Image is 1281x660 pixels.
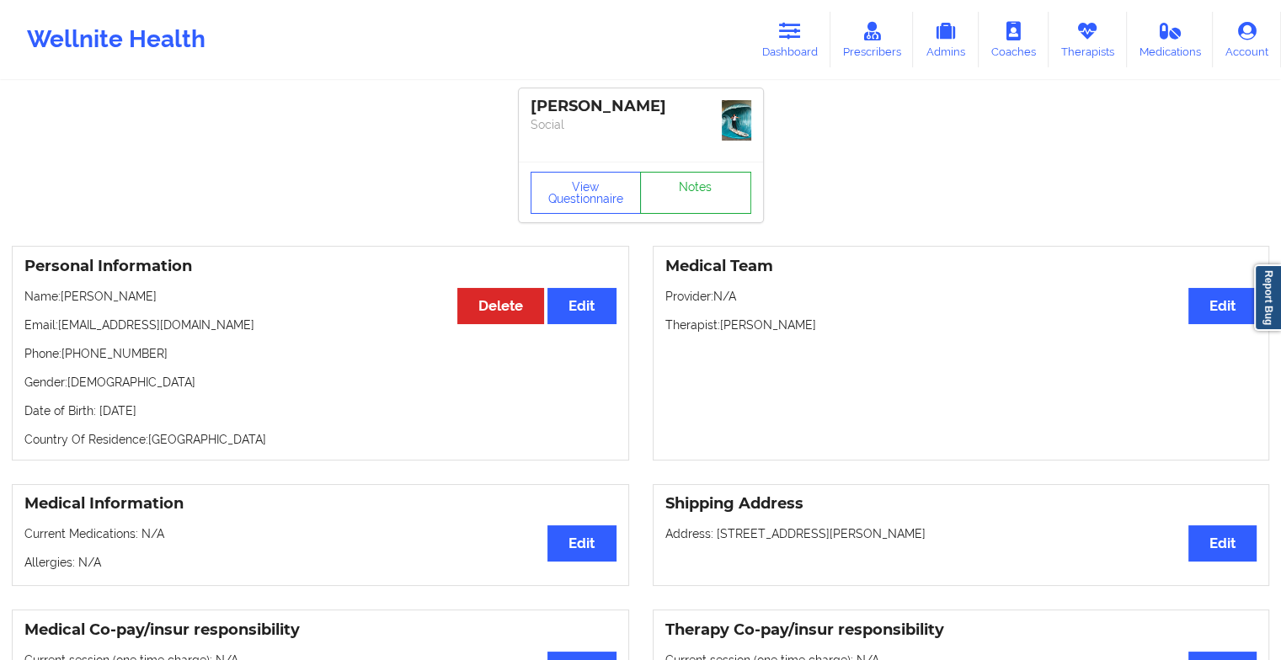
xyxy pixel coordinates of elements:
p: Phone: [PHONE_NUMBER] [24,345,616,362]
p: Gender: [DEMOGRAPHIC_DATA] [24,374,616,391]
p: Current Medications: N/A [24,525,616,542]
a: Medications [1127,12,1214,67]
a: Admins [913,12,979,67]
button: Edit [1188,525,1257,562]
p: Email: [EMAIL_ADDRESS][DOMAIN_NAME] [24,317,616,333]
p: Social [531,116,751,133]
h3: Medical Team [665,257,1257,276]
h3: Medical Co-pay/insur responsibility [24,620,616,640]
h3: Therapy Co-pay/insur responsibility [665,620,1257,640]
a: Dashboard [750,12,830,67]
p: Country Of Residence: [GEOGRAPHIC_DATA] [24,431,616,448]
p: Name: [PERSON_NAME] [24,288,616,305]
p: Allergies: N/A [24,554,616,571]
a: Account [1213,12,1281,67]
button: Edit [547,525,616,562]
a: Coaches [979,12,1049,67]
p: Date of Birth: [DATE] [24,402,616,419]
a: Report Bug [1254,264,1281,331]
button: Edit [547,288,616,324]
div: [PERSON_NAME] [531,97,751,116]
button: View Questionnaire [531,172,642,214]
a: Notes [640,172,751,214]
h3: Shipping Address [665,494,1257,514]
a: Therapists [1049,12,1127,67]
p: Address: [STREET_ADDRESS][PERSON_NAME] [665,525,1257,542]
p: Therapist: [PERSON_NAME] [665,317,1257,333]
button: Edit [1188,288,1257,324]
p: Provider: N/A [665,288,1257,305]
img: 7c435a2a-0ec4-4867-a564-177b1279802f_13ee90dc-d9fe-48b6-826a-f878966a914dPhotoEditor_20190820_010... [722,100,751,141]
button: Delete [457,288,544,324]
a: Prescribers [830,12,914,67]
h3: Medical Information [24,494,616,514]
h3: Personal Information [24,257,616,276]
